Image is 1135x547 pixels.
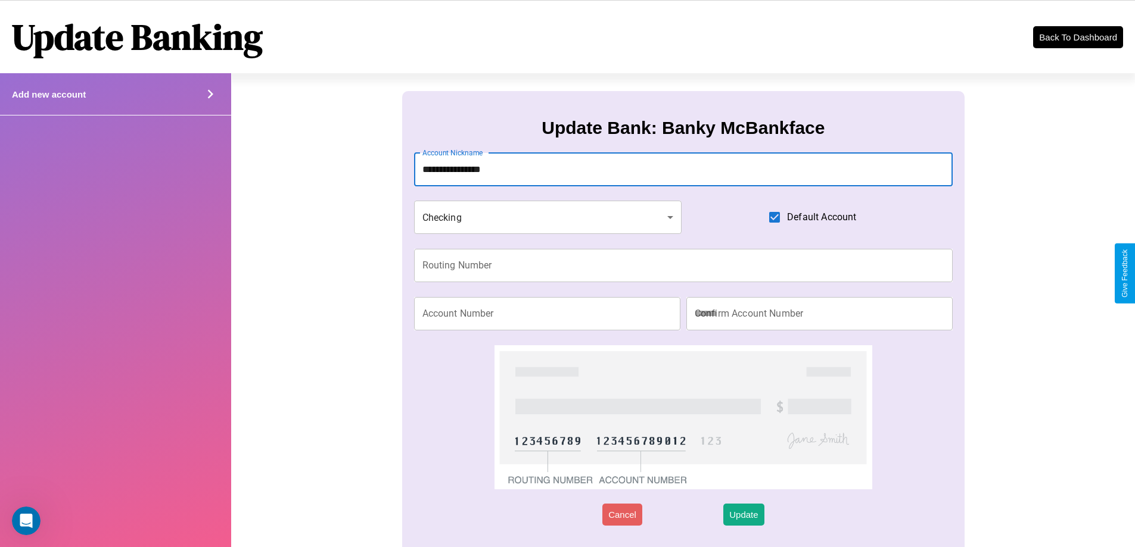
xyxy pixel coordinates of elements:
button: Back To Dashboard [1033,26,1123,48]
img: check [495,345,872,489]
button: Update [723,504,764,526]
label: Account Nickname [422,148,483,158]
button: Cancel [602,504,642,526]
h3: Update Bank: Banky McBankface [542,118,825,138]
h4: Add new account [12,89,86,99]
div: Checking [414,201,682,234]
iframe: Intercom live chat [12,507,41,535]
div: Give Feedback [1121,249,1129,298]
h1: Update Banking [12,12,263,61]
span: Default Account [787,210,856,224]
